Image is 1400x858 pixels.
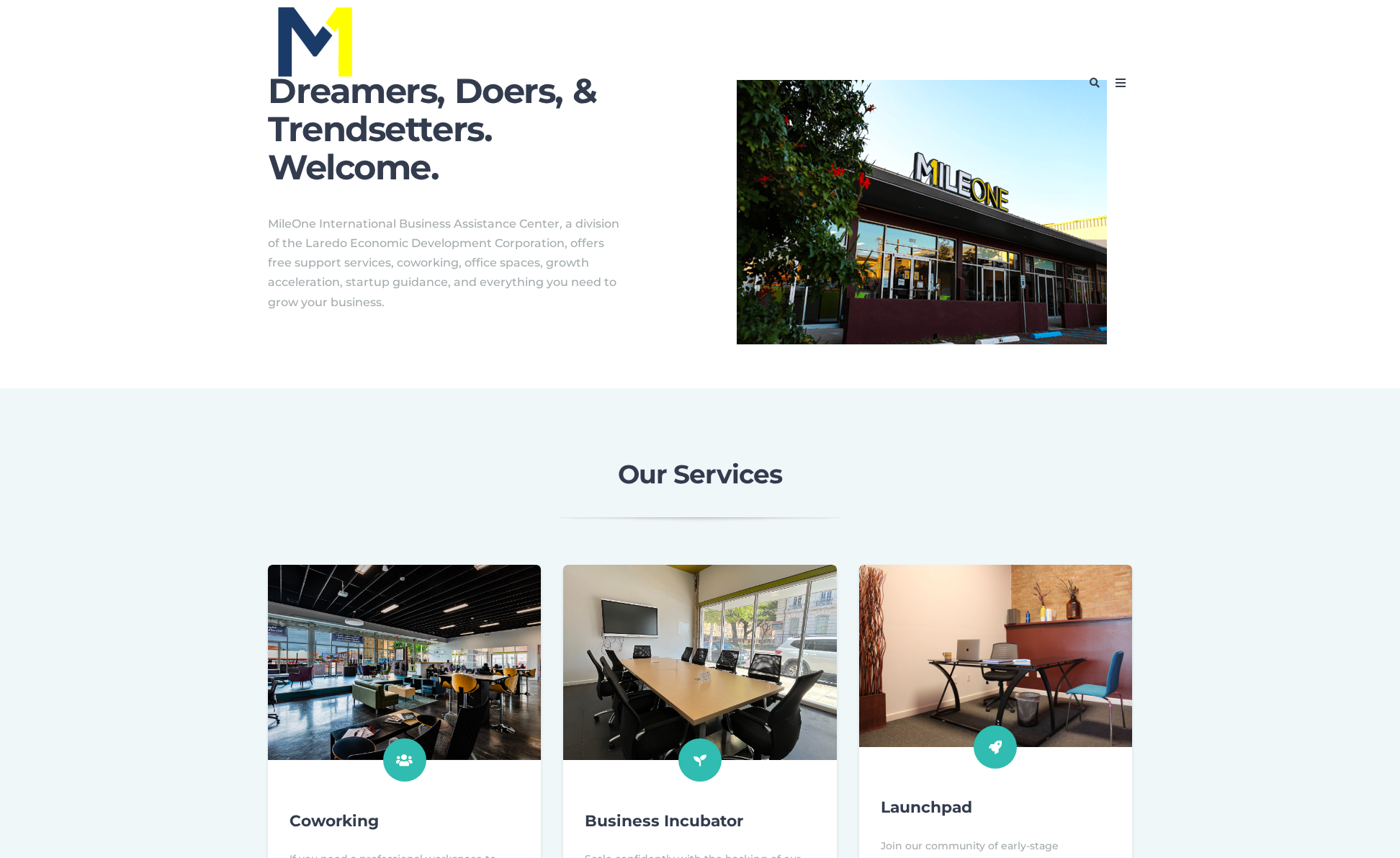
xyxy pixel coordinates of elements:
[563,565,836,760] img: MileOne meeting room conference room
[859,565,1132,747] img: MileOne office photo
[275,3,355,79] img: MileOne Blue_Yellow Logo
[268,72,664,186] h1: Dreamers, Doers, & Trendsetters. Welcome.
[585,810,815,833] h4: Business Incubator
[290,810,519,833] h4: Coworking
[737,80,1107,344] img: Canva Design DAFZb0Spo9U
[268,217,619,309] span: MileOne International Business Assistance Center, a division of the Laredo Economic Development C...
[326,460,1074,489] h2: Our Services
[268,565,541,760] img: MileOne coworking space
[881,796,1110,819] h4: Launchpad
